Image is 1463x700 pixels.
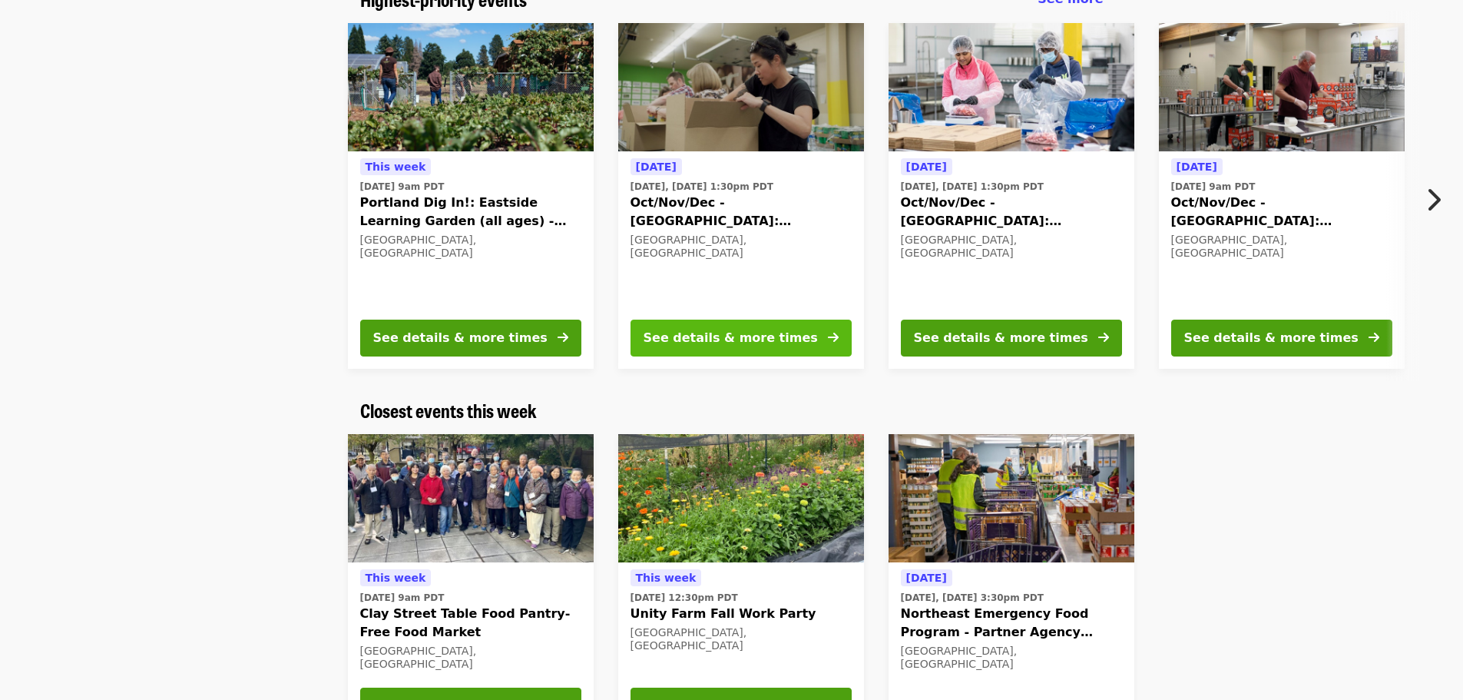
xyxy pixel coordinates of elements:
[1177,161,1217,173] span: [DATE]
[631,569,852,655] a: See details for "Unity Farm Fall Work Party"
[618,434,864,563] img: Unity Farm Fall Work Party organized by Oregon Food Bank
[636,161,677,173] span: [DATE]
[906,161,947,173] span: [DATE]
[636,572,697,584] span: This week
[360,591,445,605] time: [DATE] 9am PDT
[1369,330,1379,345] i: arrow-right icon
[558,330,568,345] i: arrow-right icon
[348,434,594,563] a: Clay Street Table Food Pantry- Free Food Market
[914,329,1088,347] div: See details & more times
[631,194,852,231] span: Oct/Nov/Dec - [GEOGRAPHIC_DATA]: Repack/Sort (age [DEMOGRAPHIC_DATA]+)
[1184,329,1359,347] div: See details & more times
[360,645,581,671] div: [GEOGRAPHIC_DATA], [GEOGRAPHIC_DATA]
[631,591,738,605] time: [DATE] 12:30pm PDT
[901,605,1122,642] span: Northeast Emergency Food Program - Partner Agency Support
[1159,23,1405,152] img: Oct/Nov/Dec - Portland: Repack/Sort (age 16+) organized by Oregon Food Bank
[901,234,1122,260] div: [GEOGRAPHIC_DATA], [GEOGRAPHIC_DATA]
[889,434,1134,563] img: Northeast Emergency Food Program - Partner Agency Support organized by Oregon Food Bank
[618,434,864,563] a: Unity Farm Fall Work Party
[348,434,594,563] img: Clay Street Table Food Pantry- Free Food Market organized by Oregon Food Bank
[1412,178,1463,221] button: Next item
[360,396,537,423] span: Closest events this week
[348,23,594,369] a: See details for "Portland Dig In!: Eastside Learning Garden (all ages) - Aug/Sept/Oct"
[366,161,426,173] span: This week
[901,320,1122,357] button: See details & more times
[1171,180,1256,194] time: [DATE] 9am PDT
[901,645,1122,671] div: [GEOGRAPHIC_DATA], [GEOGRAPHIC_DATA]
[348,23,594,152] img: Portland Dig In!: Eastside Learning Garden (all ages) - Aug/Sept/Oct organized by Oregon Food Bank
[360,234,581,260] div: [GEOGRAPHIC_DATA], [GEOGRAPHIC_DATA]
[631,234,852,260] div: [GEOGRAPHIC_DATA], [GEOGRAPHIC_DATA]
[360,194,581,231] span: Portland Dig In!: Eastside Learning Garden (all ages) - Aug/Sept/Oct
[1425,185,1441,214] i: chevron-right icon
[906,572,947,584] span: [DATE]
[348,400,1116,422] div: Closest events this week
[618,23,864,152] img: Oct/Nov/Dec - Portland: Repack/Sort (age 8+) organized by Oregon Food Bank
[366,572,426,584] span: This week
[631,180,773,194] time: [DATE], [DATE] 1:30pm PDT
[631,605,852,623] span: Unity Farm Fall Work Party
[828,330,839,345] i: arrow-right icon
[360,605,581,642] span: Clay Street Table Food Pantry- Free Food Market
[631,320,852,357] button: See details & more times
[901,194,1122,231] span: Oct/Nov/Dec - [GEOGRAPHIC_DATA]: Repack/Sort (age [DEMOGRAPHIC_DATA]+)
[1098,330,1109,345] i: arrow-right icon
[1171,234,1392,260] div: [GEOGRAPHIC_DATA], [GEOGRAPHIC_DATA]
[901,180,1044,194] time: [DATE], [DATE] 1:30pm PDT
[1171,320,1392,357] button: See details & more times
[618,23,864,369] a: See details for "Oct/Nov/Dec - Portland: Repack/Sort (age 8+)"
[631,626,852,652] div: [GEOGRAPHIC_DATA], [GEOGRAPHIC_DATA]
[1171,194,1392,231] span: Oct/Nov/Dec - [GEOGRAPHIC_DATA]: Repack/Sort (age [DEMOGRAPHIC_DATA]+)
[360,180,445,194] time: [DATE] 9am PDT
[889,23,1134,152] img: Oct/Nov/Dec - Beaverton: Repack/Sort (age 10+) organized by Oregon Food Bank
[1159,23,1405,369] a: See details for "Oct/Nov/Dec - Portland: Repack/Sort (age 16+)"
[360,320,581,357] button: See details & more times
[889,23,1134,369] a: See details for "Oct/Nov/Dec - Beaverton: Repack/Sort (age 10+)"
[901,591,1044,605] time: [DATE], [DATE] 3:30pm PDT
[360,400,537,422] a: Closest events this week
[360,569,581,674] a: See details for "Clay Street Table Food Pantry- Free Food Market"
[373,329,548,347] div: See details & more times
[644,329,818,347] div: See details & more times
